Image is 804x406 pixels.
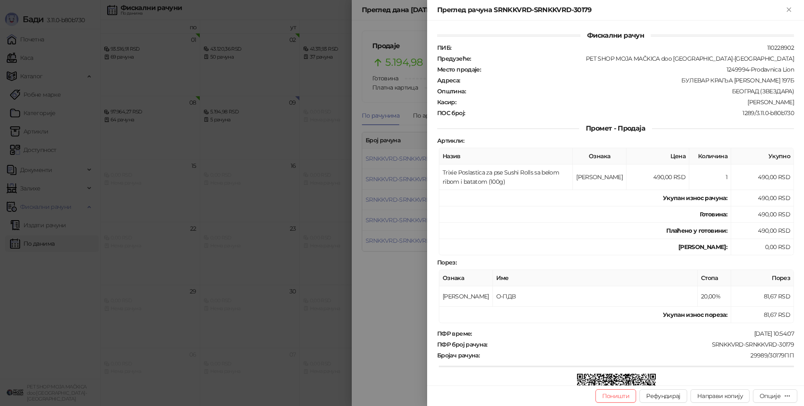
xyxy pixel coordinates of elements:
td: 490,00 RSD [626,164,689,190]
div: 1249994-Prodavnica Lion [482,66,795,73]
span: Направи копију [697,392,743,400]
th: Ознака [439,270,493,286]
th: Укупно [731,148,794,164]
button: Направи копију [691,389,750,403]
strong: Предузеће : [437,55,471,62]
td: 490,00 RSD [731,206,794,223]
div: [PERSON_NAME] [457,98,795,106]
strong: Место продаје : [437,66,481,73]
td: [PERSON_NAME] [439,286,493,307]
div: БЕОГРАД (ЗВЕЗДАРА) [466,87,795,95]
strong: Готовина : [700,211,727,218]
td: 81,67 RSD [731,307,794,323]
strong: Укупан износ рачуна : [663,194,727,202]
div: 1289/3.11.0-b80b730 [466,109,795,117]
div: Опције [760,392,781,400]
strong: Порез : [437,259,456,266]
th: Стопа [698,270,731,286]
strong: Артикли : [437,137,464,144]
div: [DATE] 10:54:07 [473,330,795,337]
strong: ПИБ : [437,44,451,51]
button: Close [784,5,794,15]
th: Цена [626,148,689,164]
div: 110228902 [452,44,795,51]
th: Име [493,270,698,286]
td: 81,67 RSD [731,286,794,307]
strong: Адреса : [437,77,460,84]
button: Опције [753,389,797,403]
strong: ПФР време : [437,330,472,337]
th: Назив [439,148,573,164]
td: О-ПДВ [493,286,698,307]
th: Порез [731,270,794,286]
td: 490,00 RSD [731,223,794,239]
div: 29989/30179ПП [480,352,795,359]
strong: ПФР број рачуна : [437,341,487,348]
strong: Општина : [437,87,466,95]
span: Промет - Продаја [579,124,652,132]
strong: [PERSON_NAME]: [678,243,727,251]
td: [PERSON_NAME] [573,164,626,190]
th: Количина [689,148,731,164]
strong: Плаћено у готовини: [666,227,727,234]
td: 0,00 RSD [731,239,794,255]
th: Ознака [573,148,626,164]
td: 490,00 RSD [731,164,794,190]
strong: Касир : [437,98,456,106]
td: Trixie Poslastica za pse Sushi Rolls sa belom ribom i batatom (100g) [439,164,573,190]
td: 490,00 RSD [731,190,794,206]
div: SRNKKVRD-SRNKKVRD-30179 [488,341,795,348]
button: Рефундирај [639,389,687,403]
td: 20,00% [698,286,731,307]
strong: Бројач рачуна : [437,352,479,359]
span: Фискални рачун [580,31,651,39]
button: Поништи [595,389,636,403]
div: PET SHOP MOJA MAČKICA doo [GEOGRAPHIC_DATA]-[GEOGRAPHIC_DATA] [472,55,795,62]
strong: Укупан износ пореза: [663,311,727,319]
div: Преглед рачуна SRNKKVRD-SRNKKVRD-30179 [437,5,784,15]
td: 1 [689,164,731,190]
strong: ПОС број : [437,109,465,117]
div: БУЛЕВАР КРАЉА [PERSON_NAME] 197Б [461,77,795,84]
